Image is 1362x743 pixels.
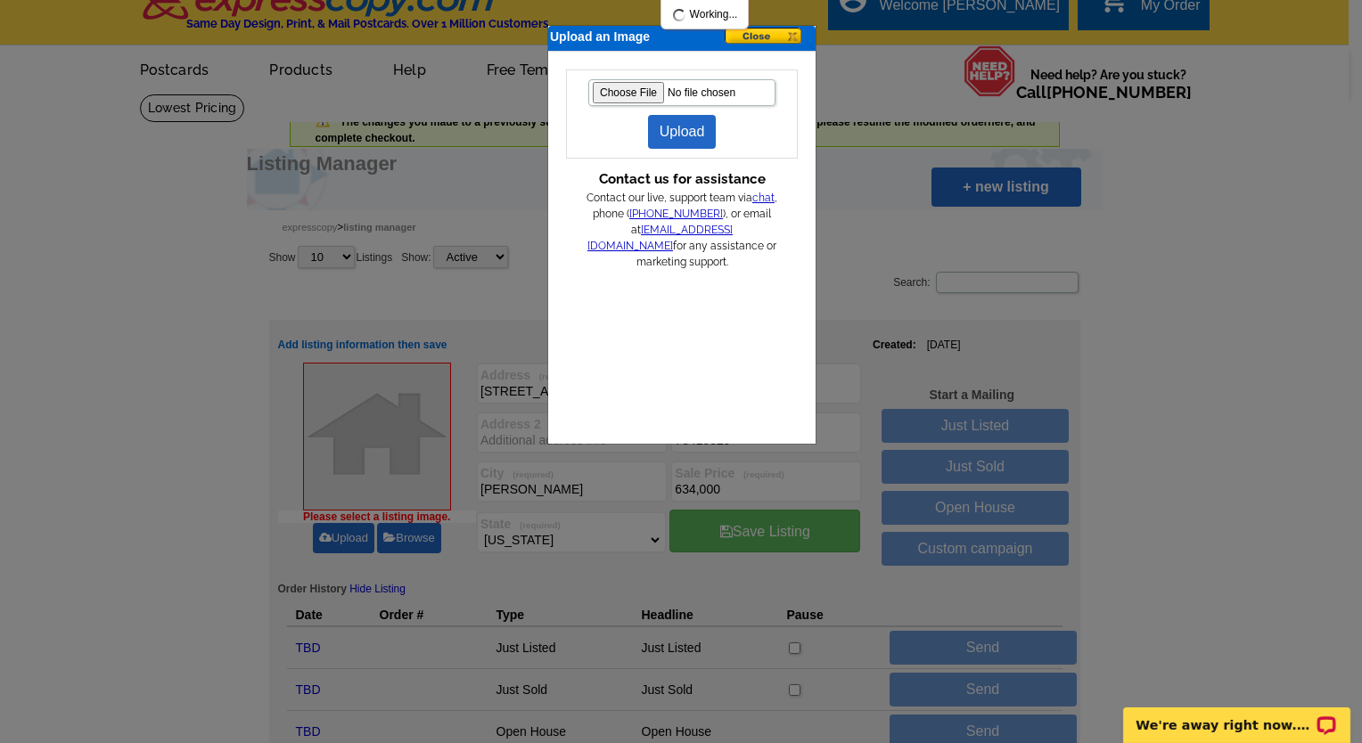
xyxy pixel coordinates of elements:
img: loading... [672,8,686,22]
iframe: LiveChat chat widget [1112,687,1362,743]
a: chat [752,192,775,204]
div: Contact our live, support team via , phone ( ), or email at for any assistance or marketing support. [584,190,780,270]
a: [EMAIL_ADDRESS][DOMAIN_NAME] [587,224,733,252]
a: [PHONE_NUMBER] [629,208,723,220]
span: Upload an Image [550,28,650,46]
a: Upload [648,115,717,149]
div: Contact us for assistance [566,169,798,190]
